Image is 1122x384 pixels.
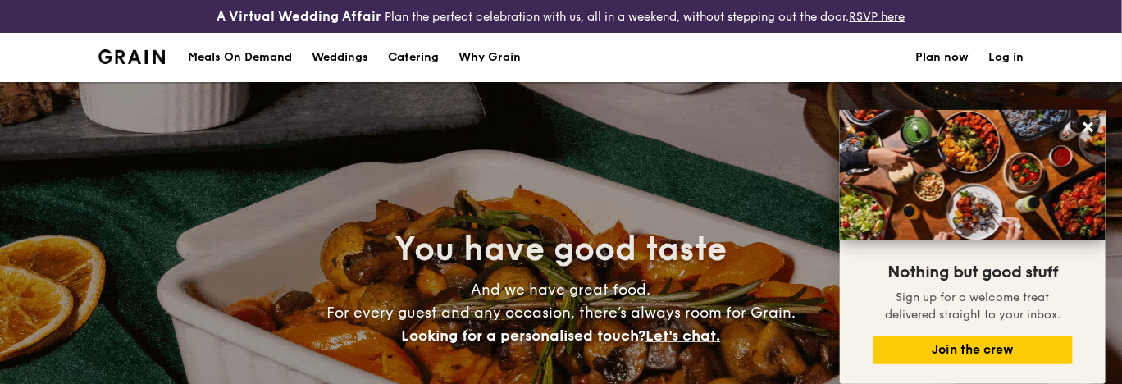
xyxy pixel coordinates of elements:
span: Nothing but good stuff [887,263,1058,282]
div: Why Grain [458,33,521,82]
a: Logotype [98,49,165,64]
a: RSVP here [850,10,905,24]
button: Join the crew [873,336,1073,364]
a: Weddings [302,33,378,82]
div: Plan the perfect celebration with us, all in a weekend, without stepping out the door. [187,7,935,26]
span: Looking for a personalised touch? [402,327,646,345]
a: Meals On Demand [178,33,302,82]
a: Catering [378,33,449,82]
a: Log in [988,33,1024,82]
h4: A Virtual Wedding Affair [217,7,382,26]
a: Plan now [915,33,969,82]
div: Weddings [312,33,368,82]
div: Meals On Demand [188,33,292,82]
button: Close [1075,114,1101,140]
h1: Catering [388,33,439,82]
span: Let's chat. [646,327,721,345]
span: You have good taste [395,230,727,269]
span: And we have great food. For every guest and any occasion, there’s always room for Grain. [326,281,796,345]
img: Grain [98,49,165,64]
img: DSC07876-Edit02-Large.jpeg [840,110,1106,240]
span: Sign up for a welcome treat delivered straight to your inbox. [885,290,1060,322]
a: Why Grain [449,33,531,82]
